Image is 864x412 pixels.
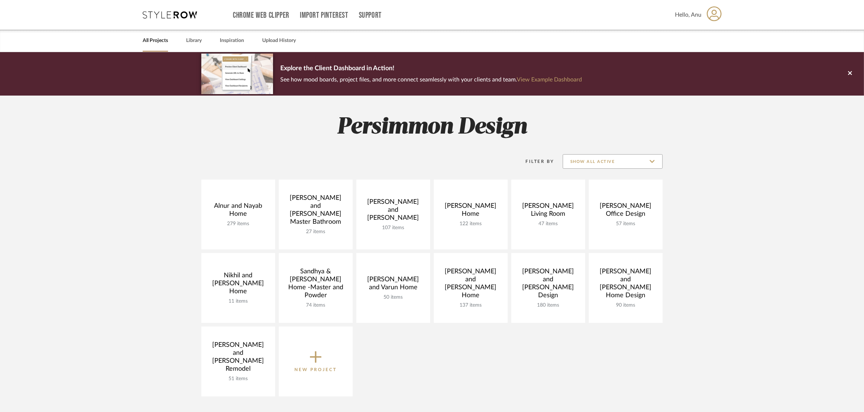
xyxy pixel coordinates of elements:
div: 137 items [440,302,502,308]
div: [PERSON_NAME] and [PERSON_NAME] [362,198,424,225]
a: All Projects [143,36,168,46]
div: 279 items [207,221,269,227]
div: [PERSON_NAME] and [PERSON_NAME] Design [517,268,579,302]
div: [PERSON_NAME] Office Design [595,202,657,221]
div: 107 items [362,225,424,231]
div: 50 items [362,294,424,300]
div: [PERSON_NAME] and Varun Home [362,276,424,294]
img: d5d033c5-7b12-40c2-a960-1ecee1989c38.png [201,54,273,94]
div: [PERSON_NAME] and [PERSON_NAME] Home [440,268,502,302]
div: [PERSON_NAME] Home [440,202,502,221]
div: Sandhya & [PERSON_NAME] Home -Master and Powder [285,268,347,302]
div: [PERSON_NAME] and [PERSON_NAME] Remodel [207,341,269,376]
div: 47 items [517,221,579,227]
div: 74 items [285,302,347,308]
a: Upload History [262,36,296,46]
div: 57 items [595,221,657,227]
h2: Persimmon Design [171,114,693,141]
div: Filter By [516,158,554,165]
div: [PERSON_NAME] Living Room [517,202,579,221]
a: Chrome Web Clipper [233,12,289,18]
span: Hello, Anu [675,10,701,19]
p: New Project [295,366,337,373]
p: Explore the Client Dashboard in Action! [280,63,582,75]
a: View Example Dashboard [517,77,582,83]
a: Support [359,12,382,18]
div: 180 items [517,302,579,308]
div: Nikhil and [PERSON_NAME] Home [207,272,269,298]
div: 51 items [207,376,269,382]
div: 27 items [285,229,347,235]
div: [PERSON_NAME] and [PERSON_NAME] Home Design [595,268,657,302]
div: [PERSON_NAME] and [PERSON_NAME] Master Bathroom [285,194,347,229]
a: Inspiration [220,36,244,46]
a: Import Pinterest [300,12,348,18]
div: 90 items [595,302,657,308]
div: 11 items [207,298,269,304]
p: See how mood boards, project files, and more connect seamlessly with your clients and team. [280,75,582,85]
a: Library [186,36,202,46]
button: New Project [279,327,353,396]
div: 122 items [440,221,502,227]
div: Alnur and Nayab Home [207,202,269,221]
